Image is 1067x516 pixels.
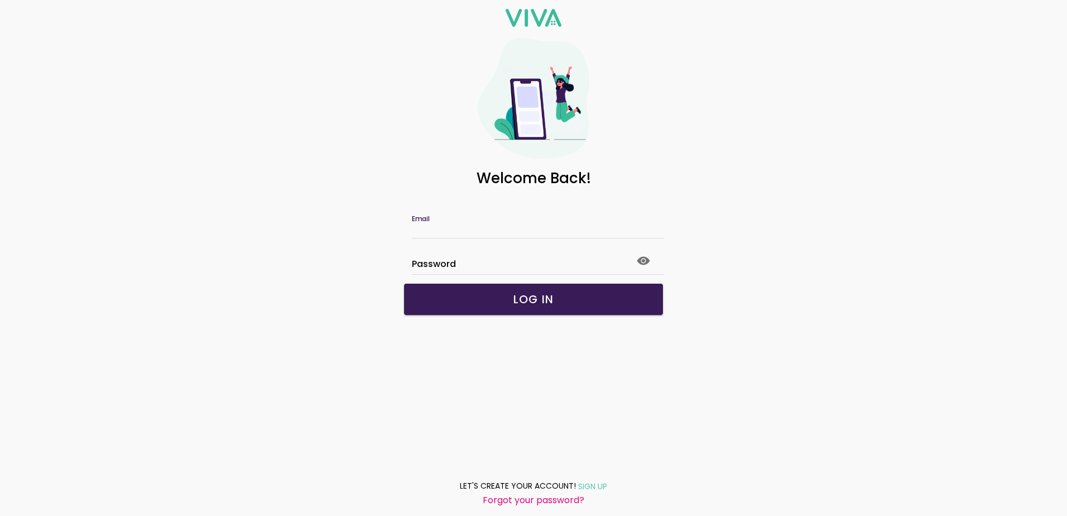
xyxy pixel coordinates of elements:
[460,480,576,492] ion-text: LET'S CREATE YOUR ACCOUNT!
[483,494,584,507] ion-text: Forgot your password?
[412,224,655,234] input: Email
[404,284,663,315] ion-button: LOG IN
[576,479,607,493] a: SIGN UP
[578,481,607,492] ion-text: SIGN UP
